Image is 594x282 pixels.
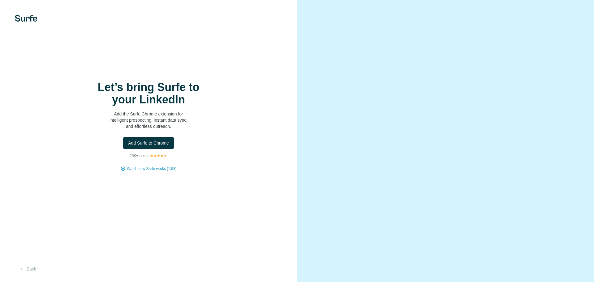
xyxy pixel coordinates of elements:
img: Surfe's logo [15,15,37,22]
p: Add the Surfe Chrome extension for intelligent prospecting, instant data sync, and effortless out... [87,111,210,129]
p: 25K+ users [130,153,148,158]
button: Back [15,263,41,275]
button: Watch how Surfe works (1:58) [127,166,176,171]
h1: Let’s bring Surfe to your LinkedIn [87,81,210,106]
button: Add Surfe to Chrome [123,137,174,149]
span: Add Surfe to Chrome [128,140,169,146]
img: Rating Stars [150,154,167,158]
